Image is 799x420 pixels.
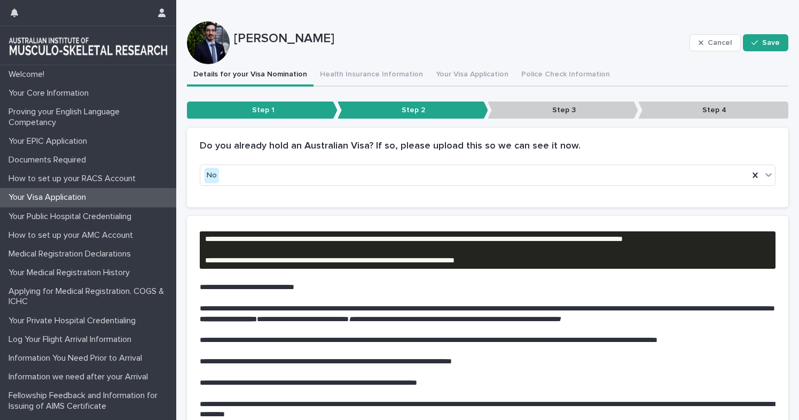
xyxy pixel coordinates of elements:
p: Your Core Information [4,88,97,98]
span: Cancel [708,39,732,46]
p: How to set up your RACS Account [4,174,144,184]
p: Step 3 [488,102,638,119]
p: How to set up your AMC Account [4,230,142,240]
p: Applying for Medical Registration. COGS & ICHC [4,286,176,307]
p: Proving your English Language Competancy [4,107,176,127]
button: Police Check Information [515,64,616,87]
h2: Do you already hold an Australian Visa? If so, please upload this so we can see it now. [200,141,581,152]
p: Log Your Flight Arrival Information [4,335,140,345]
p: Your Private Hospital Credentialing [4,316,144,326]
p: [PERSON_NAME] [234,31,685,46]
button: Save [743,34,788,51]
p: Documents Required [4,155,95,165]
p: Step 4 [638,102,789,119]
p: Step 1 [187,102,338,119]
p: Welcome! [4,69,53,80]
p: Your Visa Application [4,192,95,203]
button: Your Visa Application [429,64,515,87]
div: No [205,168,219,183]
p: Medical Registration Declarations [4,249,139,259]
p: Fellowship Feedback and Information for Issuing of AIMS Certificate [4,391,176,411]
span: Save [762,39,780,46]
p: Your EPIC Application [4,136,96,146]
p: Information we need after your Arrival [4,372,156,382]
button: Health Insurance Information [314,64,429,87]
p: Your Public Hospital Credentialing [4,212,140,222]
p: Information You Need Prior to Arrival [4,353,151,363]
p: Step 2 [338,102,488,119]
p: Your Medical Registration History [4,268,138,278]
button: Cancel [690,34,741,51]
button: Details for your Visa Nomination [187,64,314,87]
img: 1xcjEmqDTcmQhduivVBy [9,35,168,56]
